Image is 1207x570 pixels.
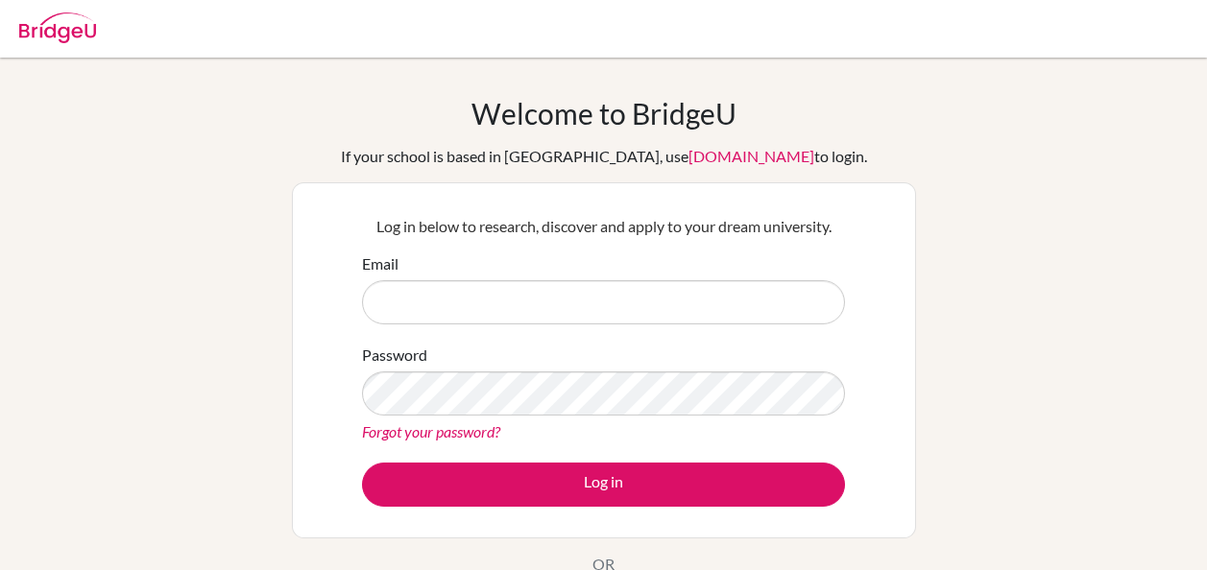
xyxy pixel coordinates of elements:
a: Forgot your password? [362,422,500,440]
label: Password [362,344,427,367]
img: Bridge-U [19,12,96,43]
a: [DOMAIN_NAME] [688,147,814,165]
h1: Welcome to BridgeU [471,96,736,131]
button: Log in [362,463,845,507]
p: Log in below to research, discover and apply to your dream university. [362,215,845,238]
label: Email [362,252,398,275]
div: If your school is based in [GEOGRAPHIC_DATA], use to login. [341,145,867,168]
